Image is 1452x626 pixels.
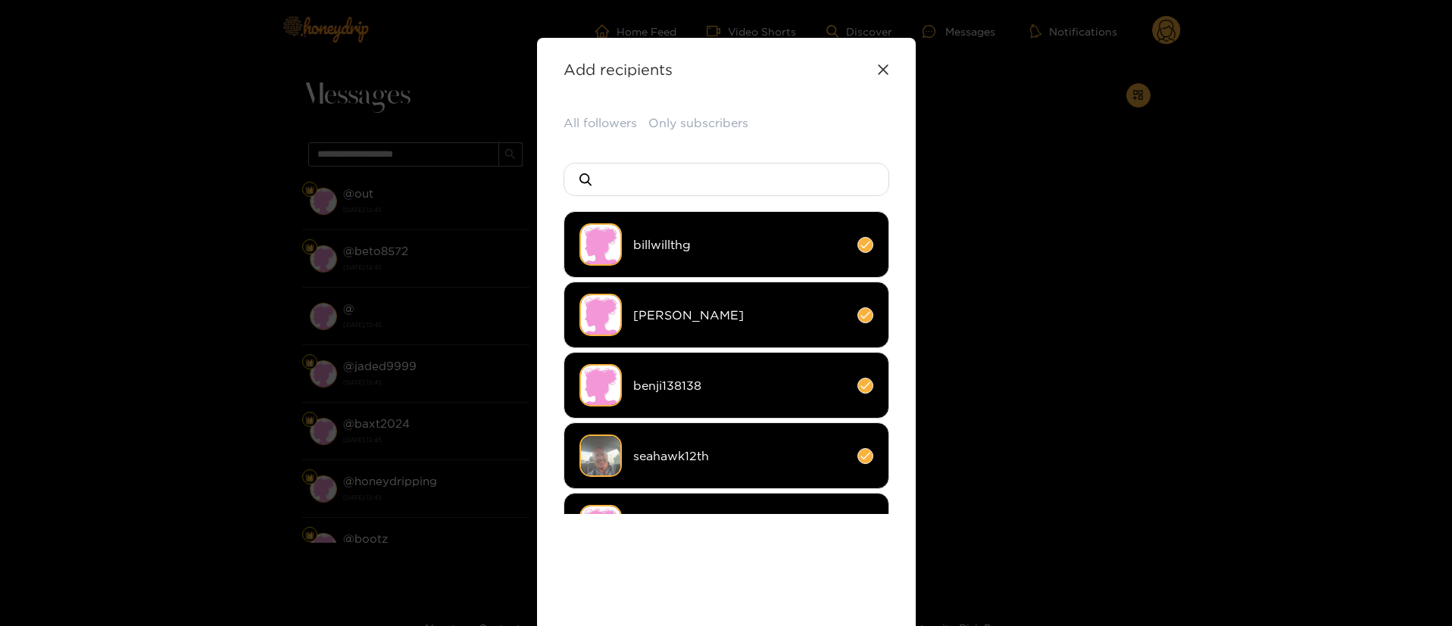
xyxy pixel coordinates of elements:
img: no-avatar.png [579,223,622,266]
span: seahawk12th [633,447,846,465]
img: no-avatar.png [579,294,622,336]
img: 8a4e8-img_3262.jpeg [579,434,622,477]
button: Only subscribers [648,114,748,132]
span: billwillthg [633,236,846,254]
span: [PERSON_NAME] [633,307,846,324]
span: benji138138 [633,377,846,394]
img: no-avatar.png [579,364,622,406]
img: no-avatar.png [579,505,622,547]
button: All followers [564,114,637,132]
strong: Add recipients [564,61,673,78]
